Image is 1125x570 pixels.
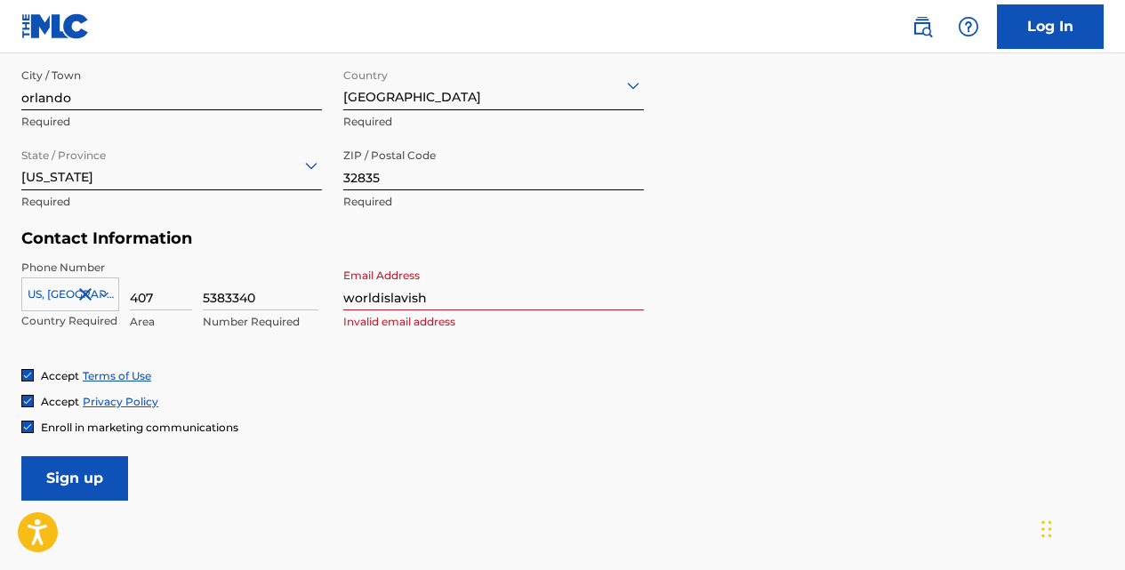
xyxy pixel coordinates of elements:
[83,369,151,382] a: Terms of Use
[22,421,33,432] img: checkbox
[22,370,33,381] img: checkbox
[21,143,322,187] div: [US_STATE]
[904,9,940,44] a: Public Search
[1036,485,1125,570] iframe: Chat Widget
[21,313,119,329] p: Country Required
[41,421,238,434] span: Enroll in marketing communications
[912,16,933,37] img: search
[203,314,318,330] p: Number Required
[21,114,322,130] p: Required
[343,63,644,107] div: [GEOGRAPHIC_DATA]
[343,314,644,330] p: Invalid email address
[41,395,79,408] span: Accept
[21,137,106,164] label: State / Province
[951,9,986,44] div: Help
[343,57,388,84] label: Country
[1041,502,1052,556] div: Drag
[343,114,644,130] p: Required
[21,229,644,249] h5: Contact Information
[997,4,1104,49] a: Log In
[130,314,192,330] p: Area
[21,194,322,210] p: Required
[22,396,33,406] img: checkbox
[21,13,90,39] img: MLC Logo
[343,194,644,210] p: Required
[83,395,158,408] a: Privacy Policy
[41,369,79,382] span: Accept
[958,16,979,37] img: help
[21,456,128,501] input: Sign up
